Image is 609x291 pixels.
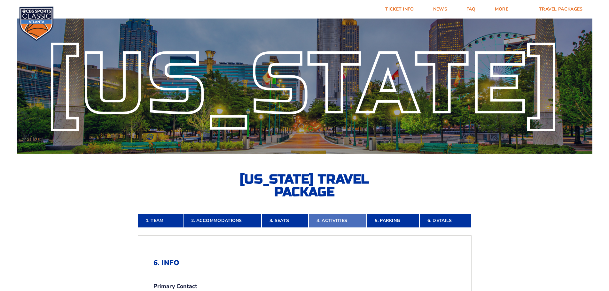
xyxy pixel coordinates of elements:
[153,282,197,290] strong: Primary Contact
[153,259,456,267] h2: 6. Info
[17,50,592,119] div: [US_STATE]
[138,214,183,228] a: 1. Team
[367,214,419,228] a: 5. Parking
[19,6,54,41] img: CBS Sports Classic
[262,214,308,228] a: 3. Seats
[234,173,375,198] h2: [US_STATE] Travel Package
[308,214,367,228] a: 4. Activities
[183,214,262,228] a: 2. Accommodations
